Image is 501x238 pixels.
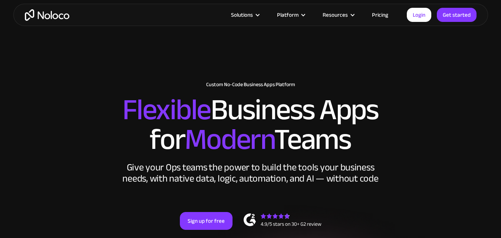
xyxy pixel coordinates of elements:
a: Login [407,8,431,22]
a: home [25,9,69,21]
div: Solutions [231,10,253,20]
div: Give your Ops teams the power to build the tools your business needs, with native data, logic, au... [121,162,380,184]
span: Modern [185,112,274,167]
div: Resources [323,10,348,20]
a: Sign up for free [180,212,233,230]
a: Get started [437,8,477,22]
div: Solutions [222,10,268,20]
a: Pricing [363,10,398,20]
span: Flexible [122,82,211,137]
div: Platform [277,10,299,20]
h2: Business Apps for Teams [21,95,481,154]
div: Resources [313,10,363,20]
h1: Custom No-Code Business Apps Platform [21,82,481,88]
div: Platform [268,10,313,20]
